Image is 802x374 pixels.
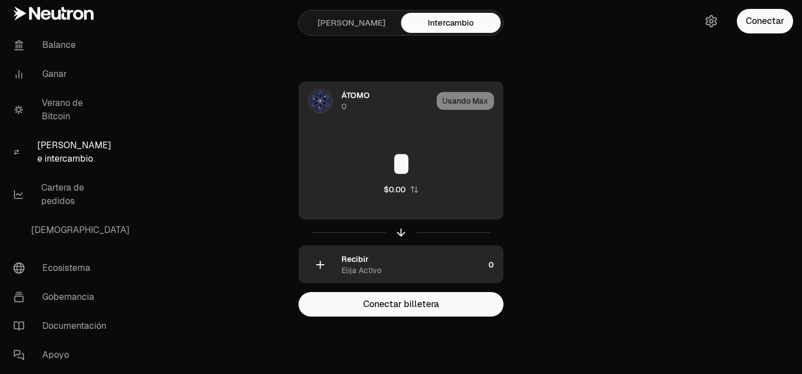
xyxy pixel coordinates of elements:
[42,68,67,80] font: Ganar
[363,298,439,310] font: Conectar billetera
[4,173,120,216] a: Cartera de pedidos
[4,216,120,245] a: [DEMOGRAPHIC_DATA]
[42,349,69,361] font: Apoyo
[309,90,331,112] img: Logotipo de ATOM
[299,82,432,120] div: Logotipo de ATOMÁTOMO0
[37,139,111,164] font: [PERSON_NAME] e intercambio
[4,341,120,370] a: Apoyo
[299,246,484,284] div: RecibirElija Activo
[428,17,474,28] font: Intercambio
[42,97,83,122] font: Verano de Bitcoin
[42,320,106,332] font: Documentación
[488,260,494,270] font: 0
[341,90,370,100] font: ÁTOMO
[737,9,793,33] button: Conectar
[4,60,120,89] a: Ganar
[317,17,385,28] font: [PERSON_NAME]
[341,265,382,275] font: Elija Activo
[384,184,405,195] font: $0.00
[4,254,120,283] a: Ecosistema
[341,254,369,264] font: Recibir
[42,291,94,303] font: Gobernancia
[746,15,784,27] font: Conectar
[4,89,120,131] a: Verano de Bitcoin
[341,101,346,111] font: 0
[31,224,130,236] font: [DEMOGRAPHIC_DATA]
[4,283,120,312] a: Gobernancia
[4,312,120,341] a: Documentación
[299,292,503,317] button: Conectar billetera
[42,39,76,51] font: Balance
[4,31,120,60] a: Balance
[384,184,419,195] button: $0.00
[299,246,503,284] button: RecibirElija Activo0
[4,131,120,173] a: [PERSON_NAME] e intercambio
[41,182,84,207] font: Cartera de pedidos
[42,262,90,274] font: Ecosistema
